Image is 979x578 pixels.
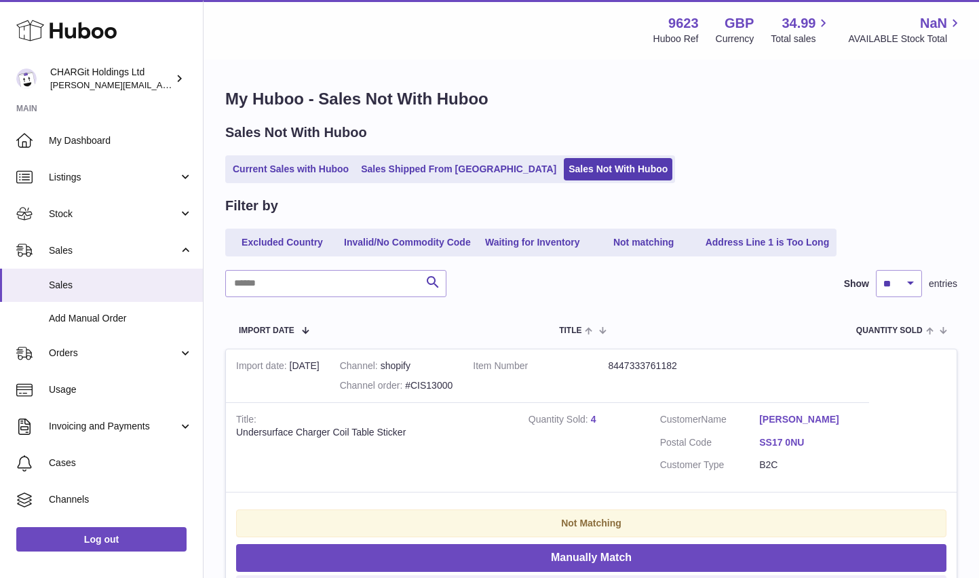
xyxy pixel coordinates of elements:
span: Invoicing and Payments [49,420,178,433]
div: CHARGit Holdings Ltd [50,66,172,92]
a: Not matching [590,231,698,254]
strong: Title [236,414,256,428]
a: Sales Not With Huboo [564,158,672,180]
strong: Channel order [340,380,406,394]
td: [DATE] [226,349,330,402]
h1: My Huboo - Sales Not With Huboo [225,88,957,110]
span: Usage [49,383,193,396]
span: Customer [660,414,702,425]
dt: Postal Code [660,436,760,452]
a: Log out [16,527,187,552]
a: [PERSON_NAME] [759,413,859,426]
div: Undersurface Charger Coil Table Sticker [236,426,508,439]
div: Huboo Ref [653,33,699,45]
div: Currency [716,33,754,45]
a: 4 [591,414,596,425]
a: Address Line 1 is Too Long [701,231,834,254]
span: Total sales [771,33,831,45]
img: francesca@chargit.co.uk [16,69,37,89]
strong: Quantity Sold [529,414,591,428]
span: Cases [49,457,193,469]
div: #CIS13000 [340,379,453,392]
span: Import date [239,326,294,335]
dd: 8447333761182 [609,360,744,372]
a: Sales Shipped From [GEOGRAPHIC_DATA] [356,158,561,180]
strong: Import date [236,360,290,374]
a: 34.99 Total sales [771,14,831,45]
a: Waiting for Inventory [478,231,587,254]
h2: Sales Not With Huboo [225,123,367,142]
span: Quantity Sold [856,326,923,335]
dt: Item Number [473,360,608,372]
span: Sales [49,244,178,257]
span: Listings [49,171,178,184]
span: NaN [920,14,947,33]
label: Show [844,277,869,290]
a: Current Sales with Huboo [228,158,353,180]
strong: 9623 [668,14,699,33]
span: My Dashboard [49,134,193,147]
span: Add Manual Order [49,312,193,325]
span: entries [929,277,957,290]
h2: Filter by [225,197,278,215]
dd: B2C [759,459,859,471]
a: NaN AVAILABLE Stock Total [848,14,963,45]
div: shopify [340,360,453,372]
strong: Channel [340,360,381,374]
span: Stock [49,208,178,220]
span: 34.99 [782,14,815,33]
span: Sales [49,279,193,292]
a: SS17 0NU [759,436,859,449]
button: Manually Match [236,544,946,572]
span: Title [559,326,581,335]
dt: Name [660,413,760,429]
span: Orders [49,347,178,360]
strong: GBP [725,14,754,33]
span: Channels [49,493,193,506]
dt: Customer Type [660,459,760,471]
strong: Not Matching [561,518,621,528]
a: Excluded Country [228,231,337,254]
a: Invalid/No Commodity Code [339,231,476,254]
span: AVAILABLE Stock Total [848,33,963,45]
span: [PERSON_NAME][EMAIL_ADDRESS][DOMAIN_NAME] [50,79,272,90]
